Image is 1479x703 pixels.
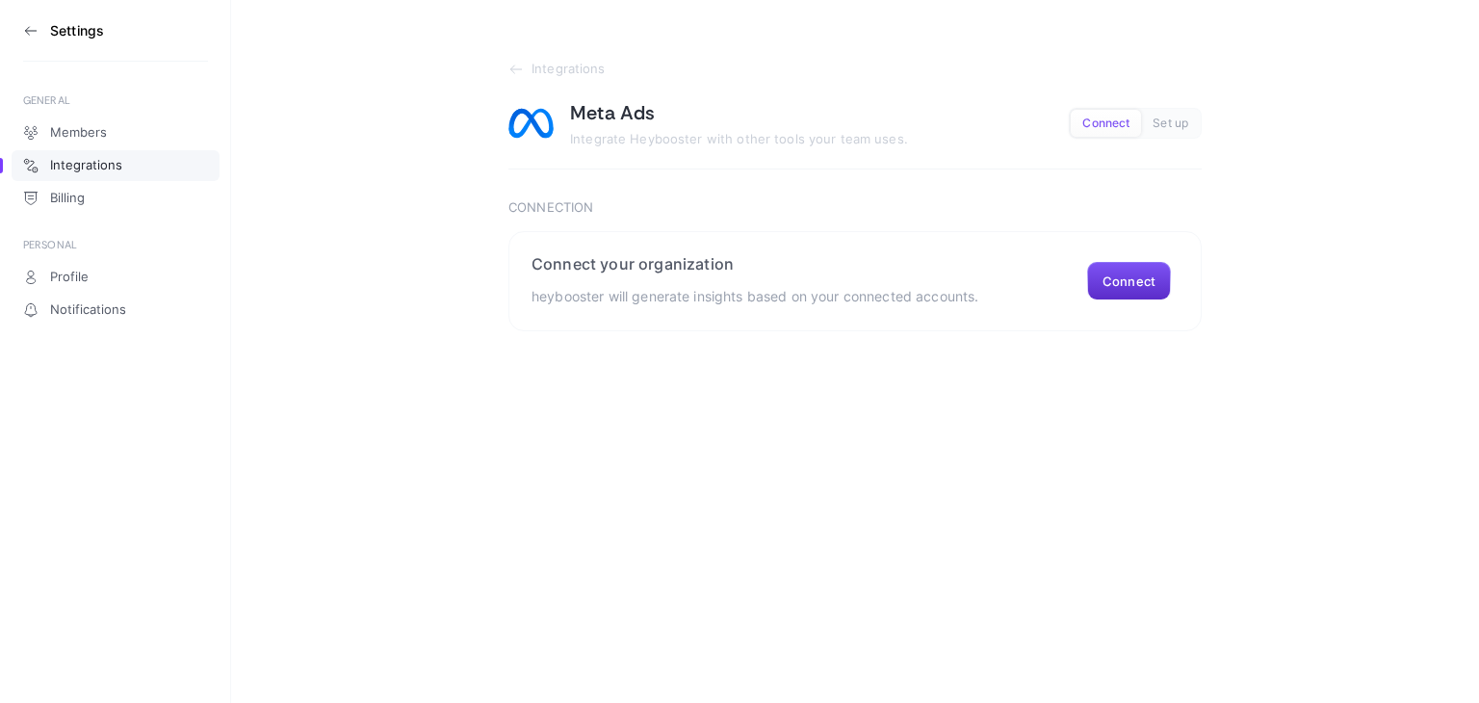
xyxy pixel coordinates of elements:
a: Notifications [12,295,220,325]
h2: Connect your organization [532,254,978,273]
button: Connect [1087,262,1171,300]
span: Notifications [50,302,126,318]
a: Integrations [508,62,1202,77]
span: Connect [1082,117,1129,131]
h3: Settings [50,23,104,39]
div: PERSONAL [23,237,208,252]
button: Set up [1141,110,1200,137]
span: Integrate Heybooster with other tools your team uses. [570,131,908,146]
button: Connect [1071,110,1141,137]
p: heybooster will generate insights based on your connected accounts. [532,285,978,308]
a: Profile [12,262,220,293]
span: Profile [50,270,89,285]
span: Set up [1153,117,1188,131]
a: Integrations [12,150,220,181]
span: Integrations [532,62,606,77]
a: Members [12,117,220,148]
h1: Meta Ads [570,100,656,125]
h3: Connection [508,200,1202,216]
span: Billing [50,191,85,206]
a: Billing [12,183,220,214]
span: Members [50,125,107,141]
div: GENERAL [23,92,208,108]
span: Integrations [50,158,122,173]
